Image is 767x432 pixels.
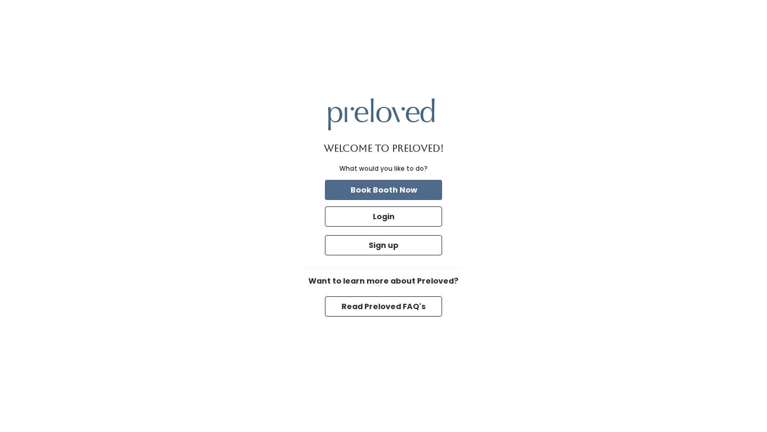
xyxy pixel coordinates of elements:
button: Sign up [325,235,442,255]
div: What would you like to do? [339,164,428,173]
img: preloved logo [328,98,435,130]
h1: Welcome to Preloved! [324,143,444,154]
button: Read Preloved FAQ's [325,296,442,317]
button: Book Booth Now [325,180,442,200]
h6: Want to learn more about Preloved? [304,277,463,286]
a: Sign up [323,233,444,257]
button: Login [325,206,442,227]
a: Login [323,204,444,229]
